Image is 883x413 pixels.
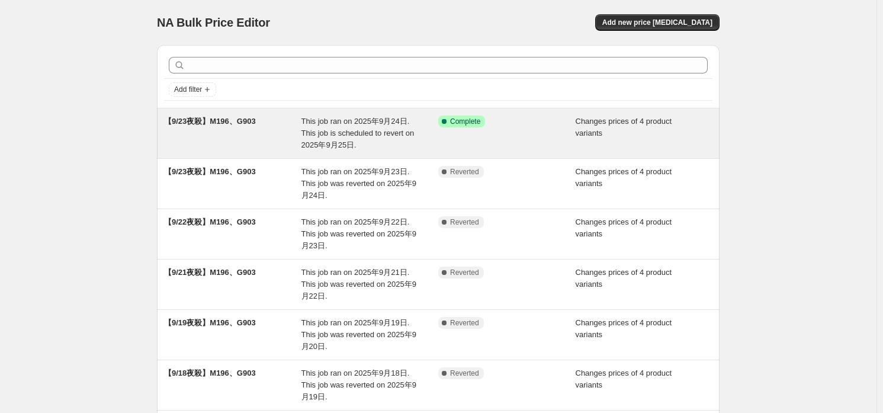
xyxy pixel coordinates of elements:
[301,318,416,351] span: This job ran on 2025年9月19日. This job was reverted on 2025年9月20日.
[164,167,256,176] span: 【9/23夜殺】M196、G903
[450,117,480,126] span: Complete
[450,167,479,177] span: Reverted
[164,318,256,327] span: 【9/19夜殺】M196、G903
[301,117,415,149] span: This job ran on 2025年9月24日. This job is scheduled to revert on 2025年9月25日.
[164,217,256,226] span: 【9/22夜殺】M196、G903
[576,167,672,188] span: Changes prices of 4 product variants
[450,318,479,328] span: Reverted
[595,14,720,31] button: Add new price [MEDICAL_DATA]
[301,167,416,200] span: This job ran on 2025年9月23日. This job was reverted on 2025年9月24日.
[301,217,416,250] span: This job ran on 2025年9月22日. This job was reverted on 2025年9月23日.
[576,117,672,137] span: Changes prices of 4 product variants
[169,82,216,97] button: Add filter
[301,369,416,401] span: This job ran on 2025年9月18日. This job was reverted on 2025年9月19日.
[164,268,256,277] span: 【9/21夜殺】M196、G903
[576,318,672,339] span: Changes prices of 4 product variants
[576,369,672,389] span: Changes prices of 4 product variants
[164,369,256,377] span: 【9/18夜殺】M196、G903
[174,85,202,94] span: Add filter
[450,217,479,227] span: Reverted
[576,217,672,238] span: Changes prices of 4 product variants
[164,117,256,126] span: 【9/23夜殺】M196、G903
[576,268,672,289] span: Changes prices of 4 product variants
[450,369,479,378] span: Reverted
[602,18,712,27] span: Add new price [MEDICAL_DATA]
[450,268,479,277] span: Reverted
[157,16,270,29] span: NA Bulk Price Editor
[301,268,416,300] span: This job ran on 2025年9月21日. This job was reverted on 2025年9月22日.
